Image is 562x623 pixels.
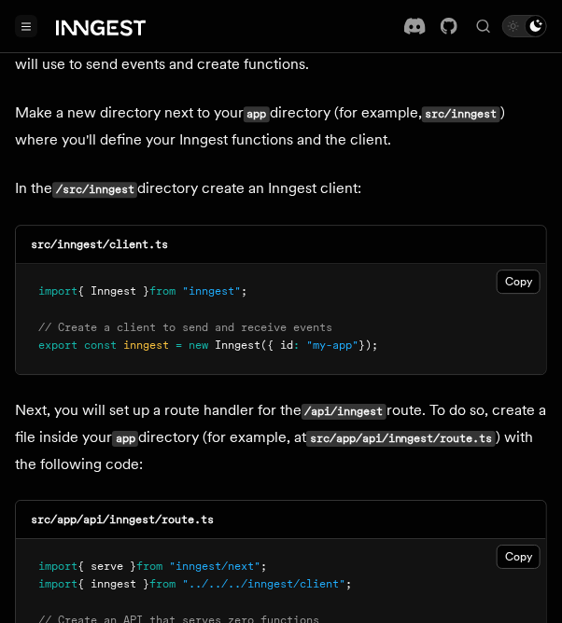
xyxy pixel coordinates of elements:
[112,431,138,447] code: app
[502,15,547,37] button: Toggle dark mode
[306,431,496,447] code: src/app/api/inngest/route.ts
[15,15,37,37] button: Toggle navigation
[182,284,241,298] span: "inngest"
[77,577,149,590] span: { inngest }
[244,106,270,122] code: app
[260,339,293,352] span: ({ id
[182,577,345,590] span: "../../../inngest/client"
[149,284,176,298] span: from
[306,339,358,352] span: "my-app"
[123,339,169,352] span: inngest
[38,284,77,298] span: import
[497,270,541,294] button: Copy
[176,339,182,352] span: =
[358,339,378,352] span: });
[31,238,168,251] code: src/inngest/client.ts
[84,339,117,352] span: const
[472,15,495,37] button: Find something...
[52,182,137,198] code: /src/inngest
[38,577,77,590] span: import
[38,560,77,573] span: import
[169,560,260,573] span: "inngest/next"
[77,560,136,573] span: { serve }
[215,339,260,352] span: Inngest
[189,339,208,352] span: new
[497,545,541,569] button: Copy
[241,284,247,298] span: ;
[345,577,352,590] span: ;
[422,106,500,122] code: src/inngest
[149,577,176,590] span: from
[15,100,547,153] p: Make a new directory next to your directory (for example, ) where you'll define your Inngest func...
[38,339,77,352] span: export
[15,397,547,478] p: Next, you will set up a route handler for the route. To do so, create a file inside your director...
[77,284,149,298] span: { Inngest }
[15,175,547,202] p: In the directory create an Inngest client:
[38,321,332,334] span: // Create a client to send and receive events
[302,404,386,420] code: /api/inngest
[136,560,162,573] span: from
[293,339,300,352] span: :
[260,560,267,573] span: ;
[31,513,214,526] code: src/app/api/inngest/route.ts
